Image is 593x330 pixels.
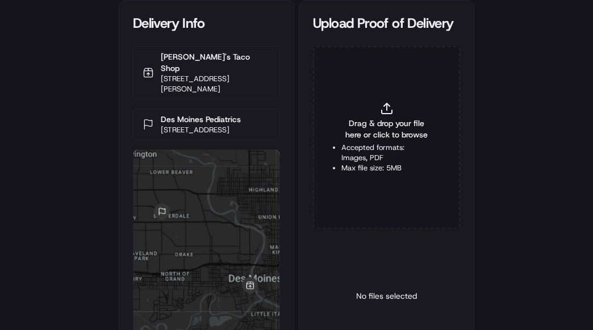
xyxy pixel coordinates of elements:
[356,290,417,302] p: No files selected
[133,14,280,32] div: Delivery Info
[161,51,270,74] p: [PERSON_NAME]'s Taco Shop
[161,74,270,94] p: [STREET_ADDRESS][PERSON_NAME]
[161,114,241,125] p: Des Moines Pediatrics
[341,143,432,163] li: Accepted formats: Images, PDF
[313,14,460,32] div: Upload Proof of Delivery
[341,163,432,173] li: Max file size: 5MB
[161,125,241,135] p: [STREET_ADDRESS]
[341,118,432,140] span: Drag & drop your file here or click to browse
